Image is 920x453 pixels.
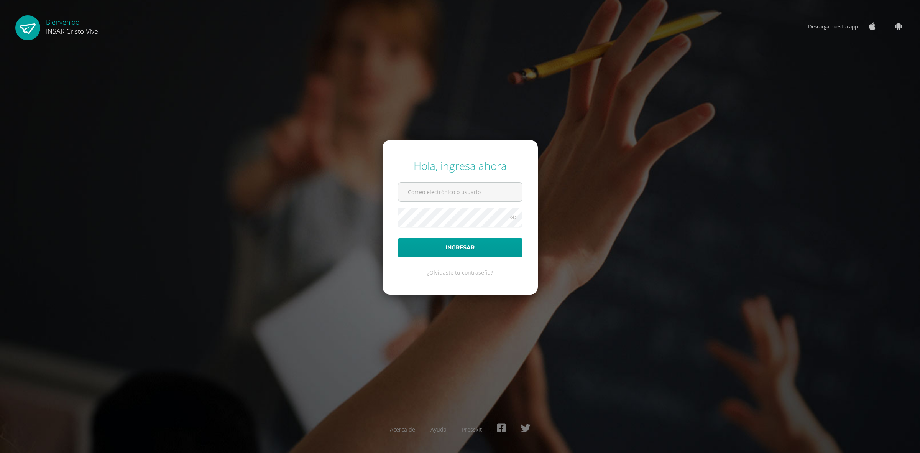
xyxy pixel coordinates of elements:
[46,26,98,36] span: INSAR Cristo Vive
[462,426,482,433] a: Presskit
[390,426,415,433] a: Acerca de
[808,19,867,34] span: Descarga nuestra app:
[398,183,522,201] input: Correo electrónico o usuario
[46,15,98,36] div: Bienvenido,
[398,158,522,173] div: Hola, ingresa ahora
[430,426,447,433] a: Ayuda
[398,238,522,257] button: Ingresar
[427,269,493,276] a: ¿Olvidaste tu contraseña?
